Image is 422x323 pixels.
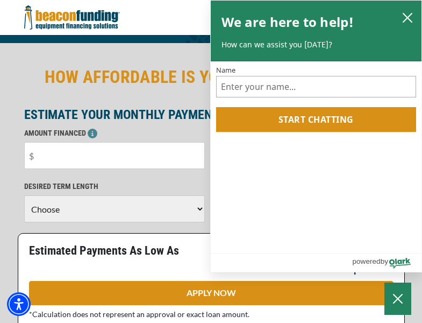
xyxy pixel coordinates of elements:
input: $ [24,142,205,169]
span: by [381,255,388,268]
label: Name [216,67,417,74]
button: close chatbox [399,10,416,25]
button: Start chatting [216,107,417,132]
button: Close Chatbox [384,283,411,315]
span: powered [352,255,380,268]
span: *Calculation does not represent an approval or exact loan amount. [29,310,249,319]
h2: We are here to help! [221,11,354,33]
input: Name [216,76,417,97]
a: Powered by Olark [352,254,421,272]
div: Accessibility Menu [7,292,31,316]
a: APPLY NOW [29,281,394,305]
p: Estimated Payments As Low As [29,244,205,257]
h2: HOW AFFORDABLE IS YOUR NEXT TOW TRUCK? [24,65,398,89]
p: AMOUNT FINANCED [24,127,205,139]
p: ESTIMATE YOUR MONTHLY PAYMENT [24,108,398,121]
p: DESIRED TERM LENGTH [24,180,205,193]
p: How can we assist you [DATE]? [221,39,411,50]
